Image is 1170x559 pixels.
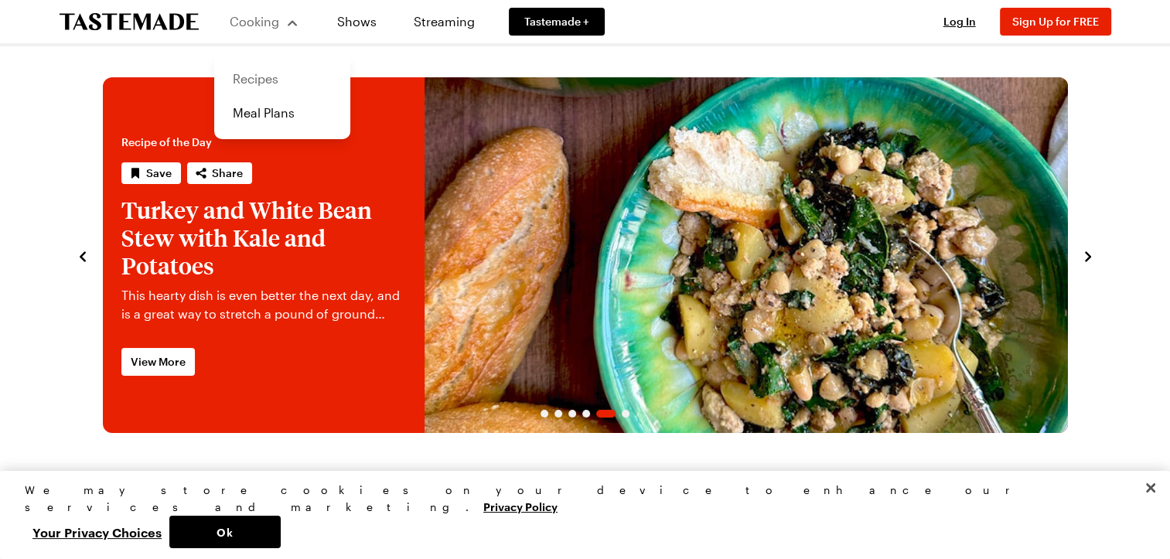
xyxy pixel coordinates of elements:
button: Close [1134,471,1168,505]
span: Cooking [230,14,279,29]
span: Tastemade + [524,14,589,29]
div: 5 / 6 [103,77,1068,433]
span: Go to slide 5 [596,410,616,418]
span: Log In [943,15,976,28]
button: Cooking [230,3,300,40]
span: Go to slide 1 [541,410,548,418]
span: Go to slide 2 [554,410,562,418]
span: View More [131,354,186,370]
a: Tastemade + [509,8,605,36]
button: Share [187,162,252,184]
span: Go to slide 3 [568,410,576,418]
a: View More [121,348,195,376]
div: We may store cookies on your device to enhance our services and marketing. [25,482,1132,516]
button: navigate to previous item [75,246,90,264]
button: Sign Up for FREE [1000,8,1111,36]
a: More information about your privacy, opens in a new tab [483,499,558,513]
button: Ok [169,516,281,548]
span: Sign Up for FREE [1012,15,1099,28]
button: Save recipe [121,162,181,184]
a: Meal Plans [223,96,341,130]
span: Go to slide 6 [622,410,629,418]
span: Go to slide 4 [582,410,590,418]
a: Recipes [223,62,341,96]
button: Your Privacy Choices [25,516,169,548]
button: Log In [929,14,991,29]
span: Share [212,165,243,181]
div: Cooking [214,53,350,139]
button: navigate to next item [1080,246,1096,264]
div: Privacy [25,482,1132,548]
a: To Tastemade Home Page [60,13,199,31]
span: Save [146,165,172,181]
